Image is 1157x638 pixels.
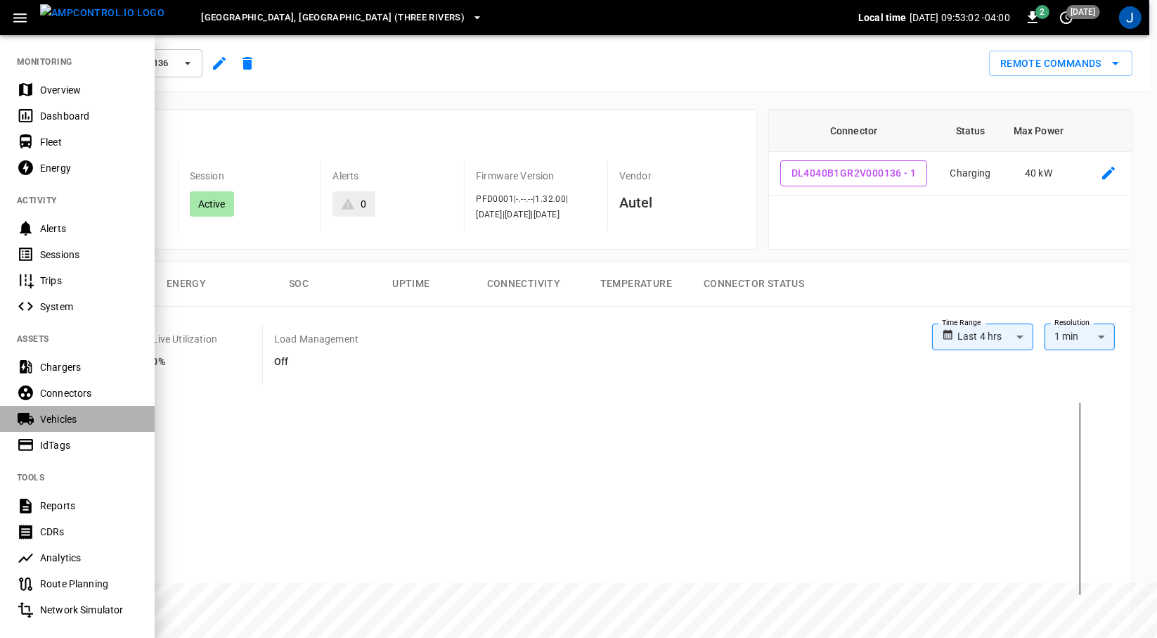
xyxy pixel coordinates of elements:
div: Reports [40,499,138,513]
button: set refresh interval [1055,6,1078,29]
div: Analytics [40,551,138,565]
div: profile-icon [1119,6,1142,29]
div: CDRs [40,525,138,539]
div: Chargers [40,360,138,374]
div: Energy [40,161,138,175]
div: System [40,300,138,314]
div: Sessions [40,248,138,262]
p: [DATE] 09:53:02 -04:00 [910,11,1010,25]
div: Alerts [40,222,138,236]
span: [GEOGRAPHIC_DATA], [GEOGRAPHIC_DATA] (Three Rivers) [201,10,465,26]
div: Vehicles [40,412,138,426]
div: Fleet [40,135,138,149]
p: Local time [858,11,907,25]
span: [DATE] [1066,5,1100,19]
div: Connectors [40,386,138,400]
span: 2 [1035,5,1049,19]
div: Route Planning [40,577,138,591]
div: Network Simulator [40,603,138,617]
div: Overview [40,83,138,97]
img: ampcontrol.io logo [40,4,164,22]
div: IdTags [40,438,138,452]
div: Trips [40,274,138,288]
div: Dashboard [40,109,138,123]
